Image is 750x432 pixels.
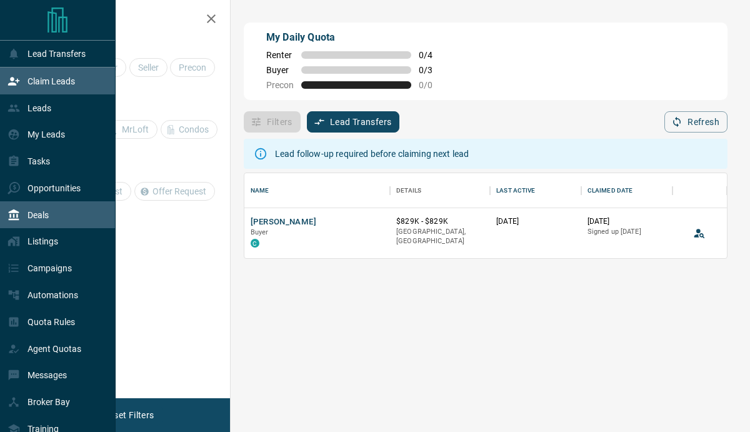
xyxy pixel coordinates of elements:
div: Claimed Date [587,173,633,208]
p: [DATE] [496,216,575,227]
button: Lead Transfers [307,111,400,133]
div: condos.ca [251,239,259,248]
button: [PERSON_NAME] [251,216,316,228]
p: Signed up [DATE] [587,227,666,237]
span: 0 / 4 [419,50,446,60]
h2: Filters [40,13,217,28]
div: Details [390,173,490,208]
svg: View Lead [693,227,706,239]
button: Refresh [664,111,727,133]
button: View Lead [690,224,709,243]
p: My Daily Quota [266,30,446,45]
div: Details [396,173,421,208]
div: Lead follow-up required before claiming next lead [275,143,469,165]
span: 0 / 3 [419,65,446,75]
span: 0 / 0 [419,80,446,90]
span: Precon [266,80,294,90]
p: [GEOGRAPHIC_DATA], [GEOGRAPHIC_DATA] [396,227,484,246]
div: Last Active [496,173,535,208]
span: Renter [266,50,294,60]
p: [DATE] [587,216,666,227]
p: $829K - $829K [396,216,484,227]
div: Name [244,173,390,208]
div: Last Active [490,173,581,208]
div: Name [251,173,269,208]
button: Reset Filters [95,404,162,426]
span: Buyer [266,65,294,75]
div: Claimed Date [581,173,672,208]
span: Buyer [251,228,269,236]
